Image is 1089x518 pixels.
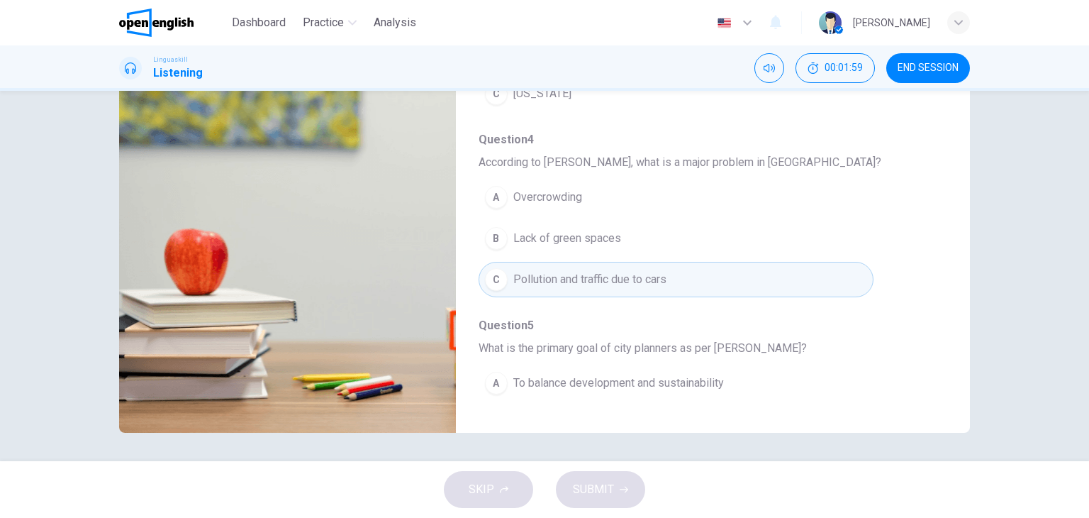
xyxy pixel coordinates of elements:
[513,271,666,288] span: Pollution and traffic due to cars
[232,14,286,31] span: Dashboard
[485,268,508,291] div: C
[485,82,508,105] div: C
[226,10,291,35] button: Dashboard
[795,53,875,83] div: Hide
[898,62,959,74] span: END SESSION
[795,53,875,83] button: 00:01:59
[825,62,863,74] span: 00:01:59
[368,10,422,35] button: Analysis
[479,131,925,148] span: Question 4
[479,76,873,111] button: C[US_STATE]
[479,180,873,215] button: AOvercrowding
[853,14,930,31] div: [PERSON_NAME]
[119,9,194,37] img: OpenEnglish logo
[513,375,724,392] span: To balance development and sustainability
[513,230,621,247] span: Lack of green spaces
[479,340,925,357] span: What is the primary goal of city planners as per [PERSON_NAME]?
[754,53,784,83] div: Mute
[153,55,188,65] span: Linguaskill
[374,14,416,31] span: Analysis
[119,9,226,37] a: OpenEnglish logo
[886,53,970,83] button: END SESSION
[119,87,456,433] img: Listen to Maria, a city planner, discussing urban development.
[303,14,344,31] span: Practice
[479,407,873,442] button: BTo ensure cities look aesthetically pleasing
[513,189,582,206] span: Overcrowding
[513,85,571,102] span: [US_STATE]
[479,154,925,171] span: According to [PERSON_NAME], what is a major problem in [GEOGRAPHIC_DATA]?
[479,221,873,256] button: BLack of green spaces
[715,18,733,28] img: en
[819,11,842,34] img: Profile picture
[485,227,508,250] div: B
[479,365,873,401] button: ATo balance development and sustainability
[485,372,508,395] div: A
[153,65,203,82] h1: Listening
[297,10,362,35] button: Practice
[485,186,508,209] div: A
[479,317,925,334] span: Question 5
[479,262,873,297] button: CPollution and traffic due to cars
